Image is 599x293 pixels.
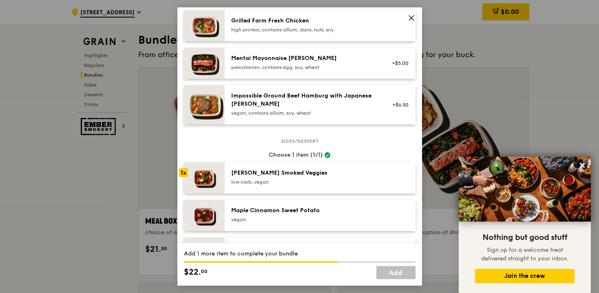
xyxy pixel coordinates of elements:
[387,60,409,67] div: +$5.00
[231,179,378,185] div: low carb, vegan
[201,268,208,275] span: 00
[184,48,225,79] img: daily_normal_Mentai-Mayonnaise-Aburi-Salmon-HORZ.jpg
[576,159,589,172] button: Close
[231,64,378,71] div: pescatarian, contains egg, soy, wheat
[231,17,378,25] div: Grilled Farm Fresh Chicken
[376,266,416,279] a: Add
[184,162,225,193] img: daily_normal_Thyme-Rosemary-Zucchini-HORZ.jpg
[184,250,416,258] div: Add 1 more item to complete your bundle
[231,216,378,223] div: vegan
[184,266,201,278] span: $22.
[231,169,378,177] div: [PERSON_NAME] Smoked Veggies
[481,246,568,262] span: Sign up for a welcome treat delivered straight to your inbox.
[482,233,567,242] span: Nothing but good stuff
[231,206,378,215] div: Maple Cinnamon Sweet Potato
[475,269,575,283] button: Join the crew
[184,85,225,124] img: daily_normal_HORZ-Impossible-Hamburg-With-Japanese-Curry.jpg
[184,238,225,269] img: daily_normal_Levantine_Cauliflower_and_Hummus__Horizontal_.jpg
[231,54,378,62] div: Mentai Mayonnaise [PERSON_NAME]
[184,151,416,159] div: Choose 1 item (1/1)
[231,110,378,116] div: vegan, contains allium, soy, wheat
[184,10,225,41] img: daily_normal_HORZ-Grilled-Farm-Fresh-Chicken.jpg
[179,168,188,177] div: 1x
[184,200,225,231] img: daily_normal_Maple_Cinnamon_Sweet_Potato__Horizontal_.jpg
[231,27,378,33] div: high protein, contains allium, dairy, nuts, soy
[231,92,378,108] div: Impossible Ground Beef Hamburg with Japanese [PERSON_NAME]
[459,157,591,222] img: DSC07876-Edit02-Large.jpeg
[278,138,322,144] span: Sides/dessert
[387,102,409,108] div: +$6.50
